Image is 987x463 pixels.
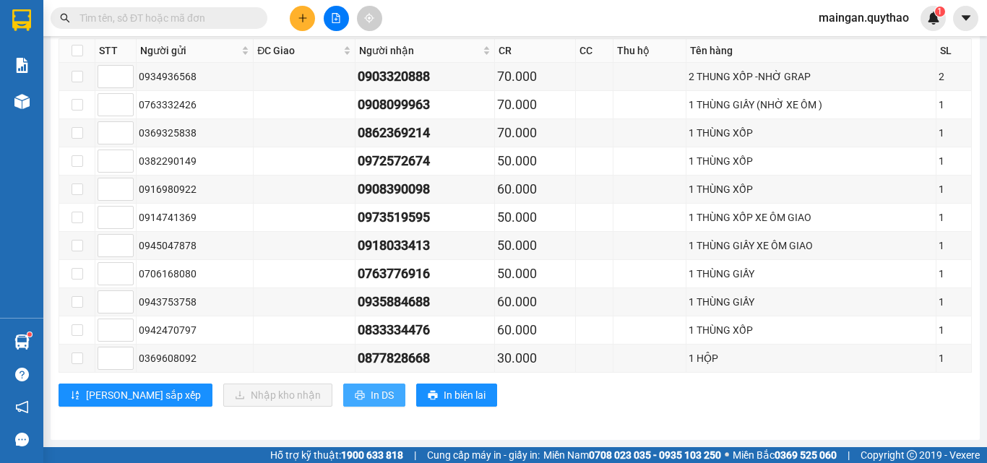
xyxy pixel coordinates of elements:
[939,181,969,197] div: 1
[139,209,251,225] div: 0914741369
[689,125,934,141] div: 1 THÙNG XỐP
[953,6,978,31] button: caret-down
[907,450,917,460] span: copyright
[427,447,540,463] span: Cung cấp máy in - giấy in:
[497,320,573,340] div: 60.000
[331,13,341,23] span: file-add
[79,10,250,26] input: Tìm tên, số ĐT hoặc mã đơn
[358,123,492,143] div: 0862369214
[497,292,573,312] div: 60.000
[223,384,332,407] button: downloadNhập kho nhận
[139,322,251,338] div: 0942470797
[358,264,492,284] div: 0763776916
[576,39,613,63] th: CC
[139,181,251,197] div: 0916980922
[939,97,969,113] div: 1
[939,125,969,141] div: 1
[936,39,972,63] th: SL
[60,13,70,23] span: search
[935,7,945,17] sup: 1
[358,320,492,340] div: 0833334476
[775,449,837,461] strong: 0369 525 060
[59,384,212,407] button: sort-ascending[PERSON_NAME] sắp xếp
[27,332,32,337] sup: 1
[14,58,30,73] img: solution-icon
[497,179,573,199] div: 60.000
[358,235,492,256] div: 0918033413
[689,209,934,225] div: 1 THÙNG XỐP XE ÔM GIAO
[95,39,137,63] th: STT
[495,39,576,63] th: CR
[725,452,729,458] span: ⚪️
[139,69,251,85] div: 0934936568
[290,6,315,31] button: plus
[139,266,251,282] div: 0706168080
[14,94,30,109] img: warehouse-icon
[497,235,573,256] div: 50.000
[15,400,29,414] span: notification
[927,12,940,25] img: icon-new-feature
[939,350,969,366] div: 1
[139,294,251,310] div: 0943753758
[689,266,934,282] div: 1 THÙNG GIẤY
[324,6,349,31] button: file-add
[686,39,936,63] th: Tên hàng
[689,322,934,338] div: 1 THÙNG XỐP
[689,97,934,113] div: 1 THÙNG GIẤY (NHỜ XE ÔM )
[939,153,969,169] div: 1
[364,13,374,23] span: aim
[358,292,492,312] div: 0935884688
[270,447,403,463] span: Hỗ trợ kỹ thuật:
[939,266,969,282] div: 1
[343,384,405,407] button: printerIn DS
[543,447,721,463] span: Miền Nam
[613,39,686,63] th: Thu hộ
[139,238,251,254] div: 0945047878
[139,350,251,366] div: 0369608092
[689,238,934,254] div: 1 THÙNG GIẤY XE ÔM GIAO
[358,348,492,368] div: 0877828668
[341,449,403,461] strong: 1900 633 818
[939,69,969,85] div: 2
[357,6,382,31] button: aim
[497,123,573,143] div: 70.000
[497,66,573,87] div: 70.000
[497,151,573,171] div: 50.000
[937,7,942,17] span: 1
[15,433,29,446] span: message
[70,390,80,402] span: sort-ascending
[939,322,969,338] div: 1
[848,447,850,463] span: |
[86,387,201,403] span: [PERSON_NAME] sắp xếp
[589,449,721,461] strong: 0708 023 035 - 0935 103 250
[689,350,934,366] div: 1 HỘP
[358,179,492,199] div: 0908390098
[428,390,438,402] span: printer
[444,387,486,403] span: In biên lai
[355,390,365,402] span: printer
[15,368,29,381] span: question-circle
[414,447,416,463] span: |
[689,153,934,169] div: 1 THÙNG XỐP
[497,207,573,228] div: 50.000
[358,95,492,115] div: 0908099963
[939,209,969,225] div: 1
[416,384,497,407] button: printerIn biên lai
[139,125,251,141] div: 0369325838
[358,151,492,171] div: 0972572674
[139,153,251,169] div: 0382290149
[733,447,837,463] span: Miền Bắc
[358,66,492,87] div: 0903320888
[807,9,921,27] span: maingan.quythao
[689,69,934,85] div: 2 THUNG XỐP -NHỜ GRAP
[359,43,480,59] span: Người nhận
[140,43,238,59] span: Người gửi
[689,294,934,310] div: 1 THÙNG GIẤY
[939,238,969,254] div: 1
[939,294,969,310] div: 1
[689,181,934,197] div: 1 THÙNG XỐP
[497,95,573,115] div: 70.000
[139,97,251,113] div: 0763332426
[497,264,573,284] div: 50.000
[497,348,573,368] div: 30.000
